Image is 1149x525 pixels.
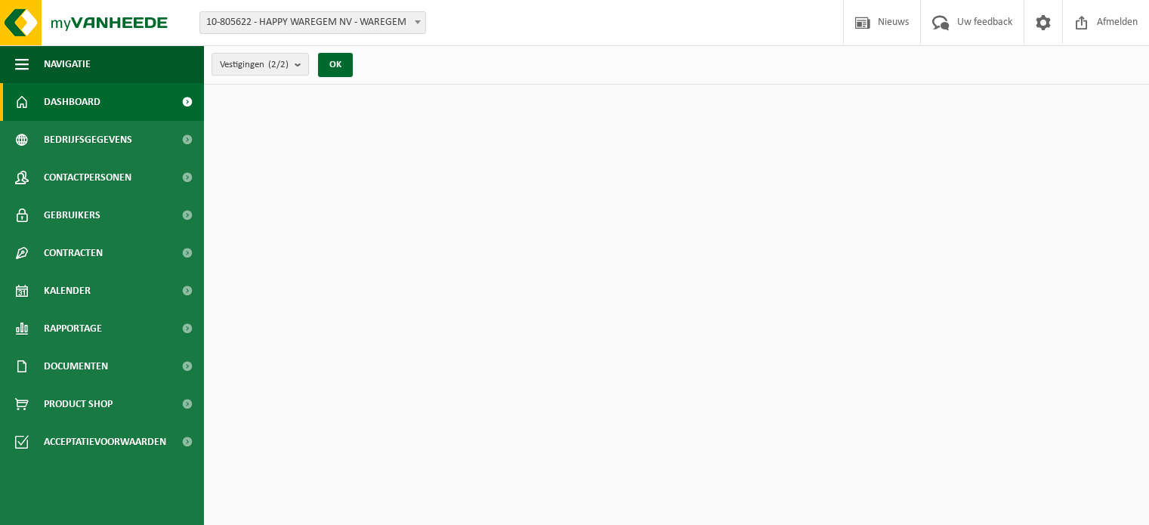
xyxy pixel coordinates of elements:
button: Vestigingen(2/2) [212,53,309,76]
span: 10-805622 - HAPPY WAREGEM NV - WAREGEM [200,12,425,33]
span: Rapportage [44,310,102,347]
span: Vestigingen [220,54,289,76]
count: (2/2) [268,60,289,69]
span: Documenten [44,347,108,385]
span: Kalender [44,272,91,310]
span: Contracten [44,234,103,272]
span: Acceptatievoorwaarden [44,423,166,461]
span: 10-805622 - HAPPY WAREGEM NV - WAREGEM [199,11,426,34]
span: Bedrijfsgegevens [44,121,132,159]
span: Dashboard [44,83,100,121]
button: OK [318,53,353,77]
span: Product Shop [44,385,113,423]
span: Gebruikers [44,196,100,234]
span: Contactpersonen [44,159,131,196]
span: Navigatie [44,45,91,83]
